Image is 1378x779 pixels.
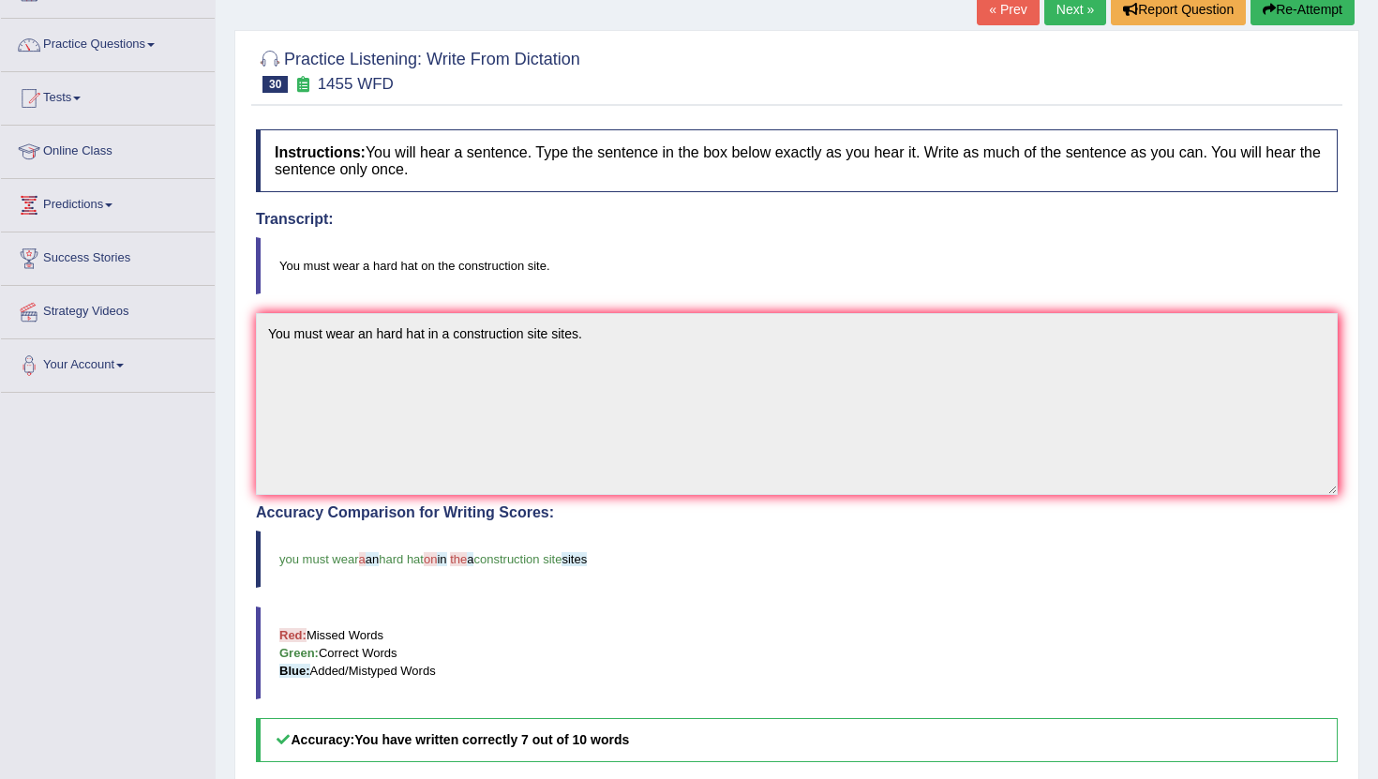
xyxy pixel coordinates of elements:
small: Exam occurring question [292,76,312,94]
h4: You will hear a sentence. Type the sentence in the box below exactly as you hear it. Write as muc... [256,129,1338,192]
a: Predictions [1,179,215,226]
a: Strategy Videos [1,286,215,333]
h2: Practice Listening: Write From Dictation [256,46,580,93]
a: Tests [1,72,215,119]
small: 1455 WFD [318,75,394,93]
h4: Transcript: [256,211,1338,228]
a: Success Stories [1,232,215,279]
b: Instructions: [275,144,366,160]
span: an [366,552,379,566]
blockquote: Missed Words Correct Words Added/Mistyped Words [256,607,1338,699]
a: Online Class [1,126,215,172]
h5: Accuracy: [256,718,1338,762]
b: Green: [279,646,319,660]
b: Red: [279,628,307,642]
span: you must wear [279,552,359,566]
span: sites [562,552,587,566]
blockquote: You must wear a hard hat on the construction site. [256,237,1338,294]
span: on [424,552,437,566]
span: in [437,552,446,566]
b: Blue: [279,664,310,678]
a: Practice Questions [1,19,215,66]
span: 30 [262,76,288,93]
a: Your Account [1,339,215,386]
span: hard hat [379,552,424,566]
span: a [359,552,366,566]
span: construction site [473,552,562,566]
b: You have written correctly 7 out of 10 words [354,732,629,747]
span: a [467,552,473,566]
span: the [450,552,467,566]
h4: Accuracy Comparison for Writing Scores: [256,504,1338,521]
